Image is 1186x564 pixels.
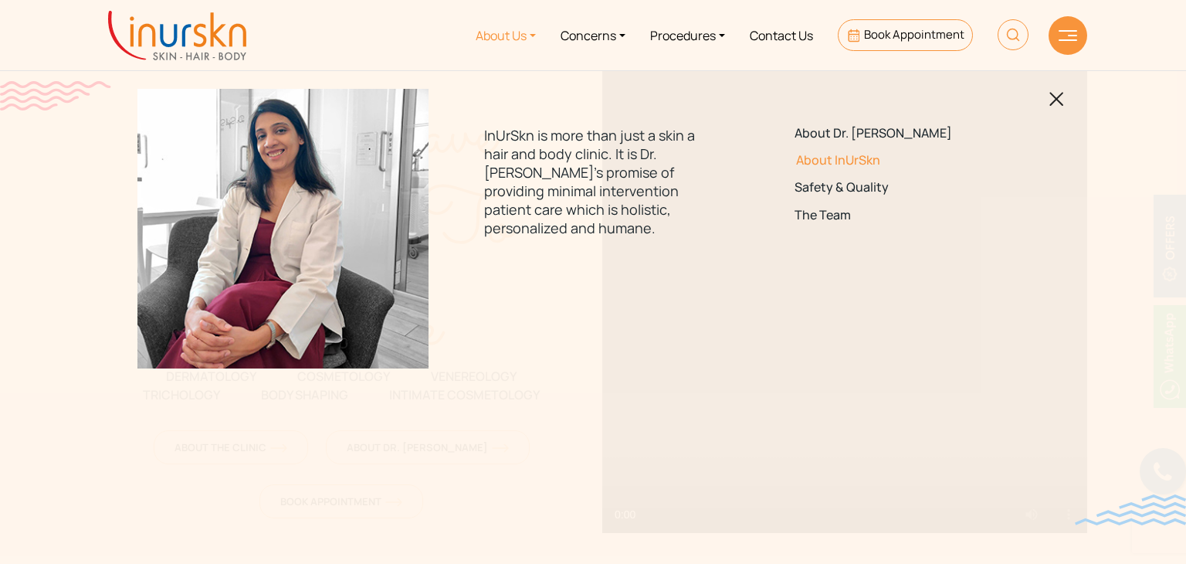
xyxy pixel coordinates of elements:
a: The Team [795,208,1011,223]
a: Concerns [548,6,638,64]
a: About Dr. [PERSON_NAME] [795,126,1011,141]
img: menuabout [137,89,429,369]
img: HeaderSearch [998,19,1028,50]
a: Contact Us [737,6,825,64]
img: bluewave [1075,494,1186,525]
a: About Us [463,6,548,64]
img: hamLine.svg [1059,30,1077,41]
span: Book Appointment [864,26,964,42]
a: Procedures [638,6,737,64]
p: InUrSkn is more than just a skin a hair and body clinic. It is Dr. [PERSON_NAME]'s promise of pro... [484,126,701,237]
a: Safety & Quality [795,180,1011,195]
img: blackclosed [1049,92,1064,107]
a: Book Appointment [838,19,973,51]
img: inurskn-logo [108,11,246,60]
a: About InUrSkn [795,153,1011,168]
